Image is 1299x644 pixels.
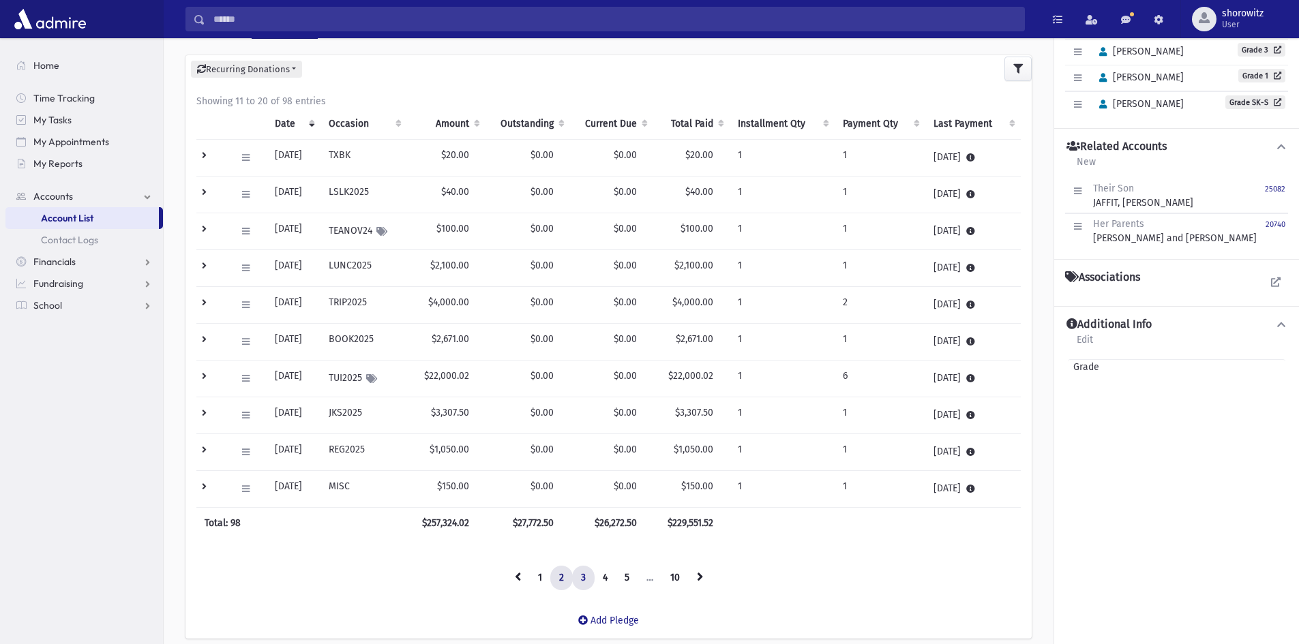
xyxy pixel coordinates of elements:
th: $26,272.50 [570,508,653,539]
span: $22,000.02 [668,370,713,382]
td: $2,671.00 [407,324,485,361]
a: 5 [616,566,638,590]
span: $0.00 [614,186,637,198]
span: $0.00 [531,296,554,308]
span: $150.00 [681,480,713,492]
a: 10 [661,566,689,590]
span: My Tasks [33,114,72,126]
span: $0.00 [614,480,637,492]
a: Grade 3 [1238,43,1285,57]
span: $0.00 [531,186,554,198]
img: AdmirePro [11,5,89,33]
span: Contact Logs [41,234,98,246]
span: $0.00 [614,149,637,161]
span: School [33,299,62,311]
a: Financials [5,251,163,273]
th: Payment Qty: activate to sort column ascending [835,108,926,140]
h4: Related Accounts [1066,140,1167,154]
input: Search [205,7,1024,31]
td: REG2025 [320,434,407,471]
div: Showing 11 to 20 of 98 entries [196,94,1021,108]
th: Date: activate to sort column ascending [267,108,320,140]
td: 1 [835,397,926,434]
span: Fundraising [33,277,83,290]
th: Occasion : activate to sort column ascending [320,108,407,140]
span: $2,100.00 [674,260,713,271]
span: $0.00 [531,480,554,492]
td: 6 [835,361,926,397]
td: BOOK2025 [320,324,407,361]
td: 1 [730,140,835,177]
div: [PERSON_NAME] and [PERSON_NAME] [1093,217,1257,245]
td: 1 [835,250,926,287]
th: Outstanding: activate to sort column ascending [486,108,570,140]
span: Accounts [33,190,73,202]
span: Their Son [1093,183,1134,194]
td: [DATE] [267,361,320,397]
a: School [5,294,163,316]
td: 1 [835,177,926,213]
span: $0.00 [531,333,554,345]
span: $0.00 [614,296,637,308]
td: 2 [835,287,926,324]
a: My Tasks [5,109,163,131]
a: 20740 [1266,217,1285,245]
td: [DATE] [267,324,320,361]
td: [DATE] [925,324,1021,361]
td: $40.00 [407,177,485,213]
td: 1 [730,287,835,324]
td: [DATE] [925,250,1021,287]
td: $150.00 [407,471,485,508]
a: Contact Logs [5,229,163,251]
th: $257,324.02 [407,508,485,539]
a: 25082 [1265,181,1285,210]
span: $4,000.00 [672,296,713,308]
td: [DATE] [267,471,320,508]
span: Home [33,59,59,72]
a: Grade SK-S [1225,95,1285,109]
th: Amount: activate to sort column ascending [407,108,485,140]
td: 1 [730,397,835,434]
a: Add Pledge [567,604,650,637]
td: JKS2025 [320,397,407,434]
span: $0.00 [531,260,554,271]
span: $0.00 [614,223,637,234]
td: 1 [835,324,926,361]
a: Home [5,55,163,76]
a: Fundraising [5,273,163,294]
td: TXBK [320,140,407,177]
td: $2,100.00 [407,250,485,287]
td: $1,050.00 [407,434,485,471]
td: $3,307.50 [407,397,485,434]
th: Installment Qty: activate to sort column ascending [730,108,835,140]
span: My Appointments [33,136,109,148]
th: Total: 98 [196,508,407,539]
td: [DATE] [267,213,320,250]
td: [DATE] [267,250,320,287]
td: LSLK2025 [320,177,407,213]
td: LUNC2025 [320,250,407,287]
span: $0.00 [614,333,637,345]
span: Financials [33,256,76,268]
td: [DATE] [267,397,320,434]
a: 2 [550,566,573,590]
button: Related Accounts [1065,140,1288,154]
a: My Appointments [5,131,163,153]
td: 1 [730,250,835,287]
span: $2,671.00 [676,333,713,345]
td: [DATE] [267,287,320,324]
th: Current Due: activate to sort column ascending [570,108,653,140]
td: $4,000.00 [407,287,485,324]
a: Accounts [5,185,163,207]
th: Total Paid: activate to sort column ascending [653,108,730,140]
td: TEANOV24 [320,213,407,250]
td: 1 [835,213,926,250]
td: 1 [730,213,835,250]
span: [PERSON_NAME] [1093,72,1184,83]
span: shorowitz [1222,8,1264,19]
a: 1 [529,566,551,590]
h4: Additional Info [1066,318,1152,332]
small: 20740 [1266,220,1285,229]
td: [DATE] [925,140,1021,177]
td: $20.00 [407,140,485,177]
